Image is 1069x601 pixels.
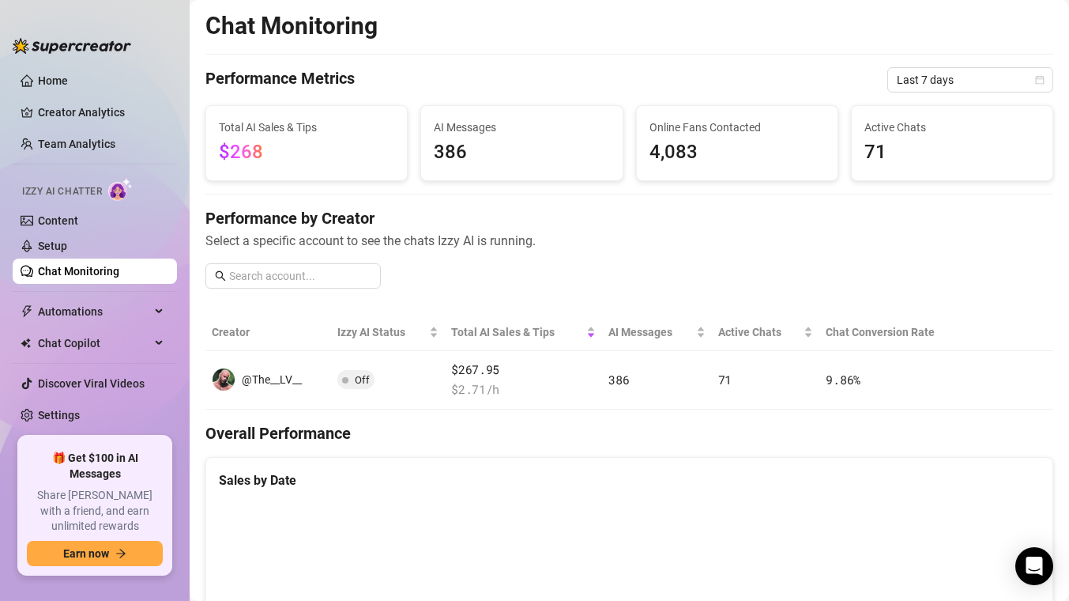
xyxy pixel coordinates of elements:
[451,323,583,341] span: Total AI Sales & Tips
[864,138,1040,168] span: 71
[38,377,145,390] a: Discover Viral Videos
[38,74,68,87] a: Home
[38,214,78,227] a: Content
[21,338,31,349] img: Chat Copilot
[38,138,115,150] a: Team Analytics
[608,372,629,387] span: 386
[219,119,394,136] span: Total AI Sales & Tips
[826,372,860,387] span: 9.86 %
[718,372,732,387] span: 71
[1015,547,1053,585] div: Open Intercom Messenger
[649,119,825,136] span: Online Fans Contacted
[864,119,1040,136] span: Active Chats
[205,207,1053,229] h4: Performance by Creator
[38,331,150,356] span: Chat Copilot
[215,270,226,282] span: search
[445,314,602,351] th: Total AI Sales & Tips
[205,231,1053,251] span: Select a specific account to see the chats Izzy AI is running.
[38,265,119,278] a: Chat Monitoring
[38,100,164,125] a: Creator Analytics
[21,305,33,318] span: thunderbolt
[602,314,711,351] th: AI Messages
[451,380,596,399] span: $ 2.71 /h
[1035,75,1045,85] span: calendar
[434,119,609,136] span: AI Messages
[63,547,109,560] span: Earn now
[108,178,133,201] img: AI Chatter
[13,38,131,54] img: logo-BBDzfeDw.svg
[38,409,80,421] a: Settings
[115,548,126,559] span: arrow-right
[337,323,426,341] span: Izzy AI Status
[897,68,1044,92] span: Last 7 days
[22,184,102,199] span: Izzy AI Chatter
[718,323,801,341] span: Active Chats
[27,451,163,482] span: 🎁 Get $100 in AI Messages
[213,369,235,391] img: @The__LV__
[331,314,445,351] th: Izzy AI Status
[229,267,371,285] input: Search account...
[205,314,331,351] th: Creator
[649,138,825,168] span: 4,083
[242,373,302,386] span: @The__LV__
[712,314,820,351] th: Active Chats
[38,240,67,252] a: Setup
[38,299,150,324] span: Automations
[819,314,968,351] th: Chat Conversion Rate
[205,11,378,41] h2: Chat Monitoring
[205,67,355,93] h4: Performance Metrics
[355,374,370,386] span: Off
[434,138,609,168] span: 386
[27,488,163,535] span: Share [PERSON_NAME] with a friend, and earn unlimited rewards
[608,323,692,341] span: AI Messages
[219,471,1040,490] div: Sales by Date
[27,541,163,566] button: Earn nowarrow-right
[219,141,263,163] span: $268
[205,422,1053,444] h4: Overall Performance
[451,361,596,380] span: $267.95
